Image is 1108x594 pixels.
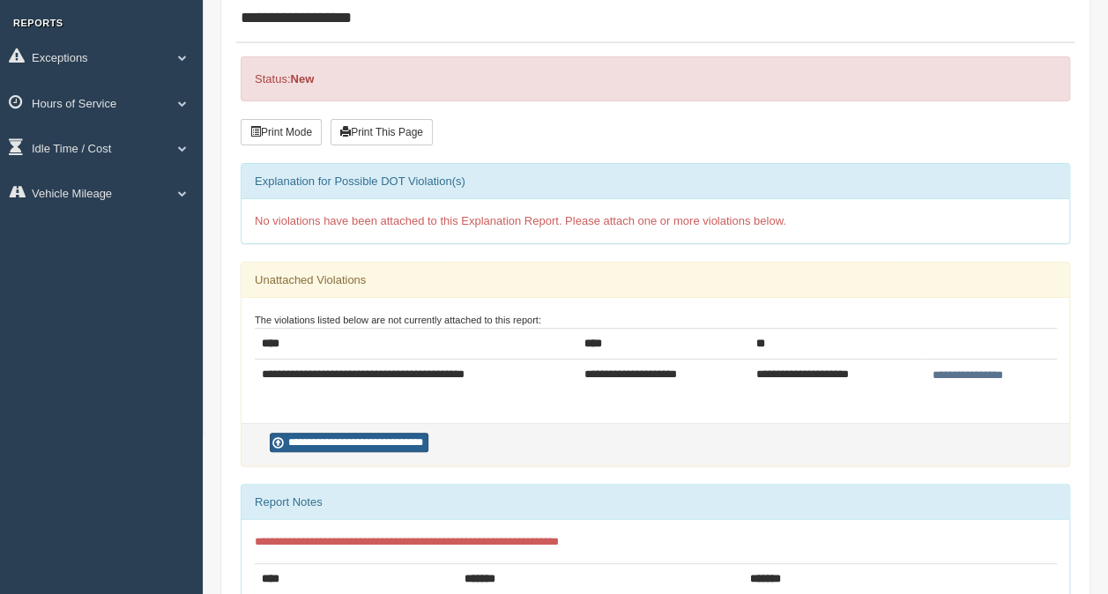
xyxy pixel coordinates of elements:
div: Report Notes [242,485,1069,520]
small: The violations listed below are not currently attached to this report: [255,315,541,325]
span: No violations have been attached to this Explanation Report. Please attach one or more violations... [255,214,786,227]
div: Explanation for Possible DOT Violation(s) [242,164,1069,199]
button: Print This Page [331,119,433,145]
button: Print Mode [241,119,322,145]
div: Unattached Violations [242,263,1069,298]
strong: New [290,72,314,85]
div: Status: [241,56,1070,101]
